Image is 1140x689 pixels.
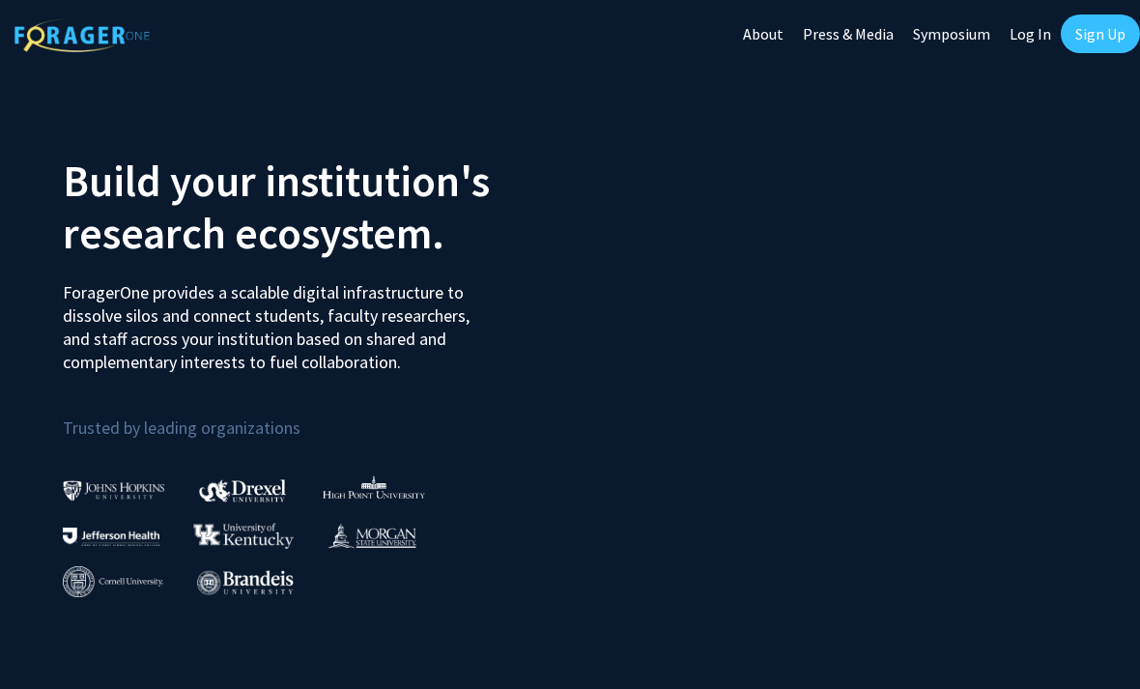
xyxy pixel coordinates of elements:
a: Sign Up [1061,14,1140,53]
img: Thomas Jefferson University [63,528,159,546]
img: ForagerOne Logo [14,18,150,52]
img: Morgan State University [328,523,416,548]
img: Cornell University [63,566,163,598]
p: Trusted by leading organizations [63,389,556,443]
img: Johns Hopkins University [63,480,165,501]
p: ForagerOne provides a scalable digital infrastructure to dissolve silos and connect students, fac... [63,267,497,374]
img: Drexel University [199,479,286,502]
h2: Build your institution's research ecosystem. [63,155,556,259]
img: University of Kentucky [193,523,294,549]
img: Brandeis University [197,570,294,594]
img: High Point University [323,475,425,499]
